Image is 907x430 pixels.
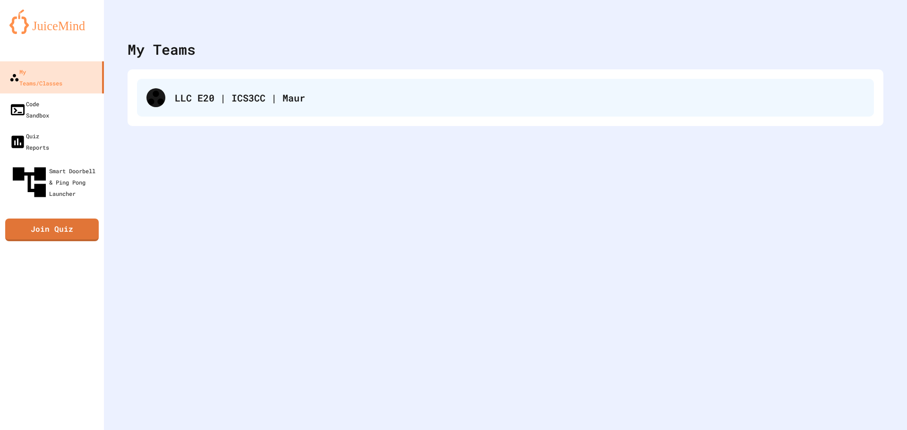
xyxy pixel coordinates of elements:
div: My Teams [128,39,196,60]
div: My Teams/Classes [9,66,62,89]
div: Code Sandbox [9,98,49,121]
a: Join Quiz [5,219,99,241]
img: logo-orange.svg [9,9,94,34]
div: LLC E20 | ICS3CC | Maur [137,79,874,117]
div: LLC E20 | ICS3CC | Maur [175,91,864,105]
div: Smart Doorbell & Ping Pong Launcher [9,162,100,202]
div: Quiz Reports [9,130,49,153]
